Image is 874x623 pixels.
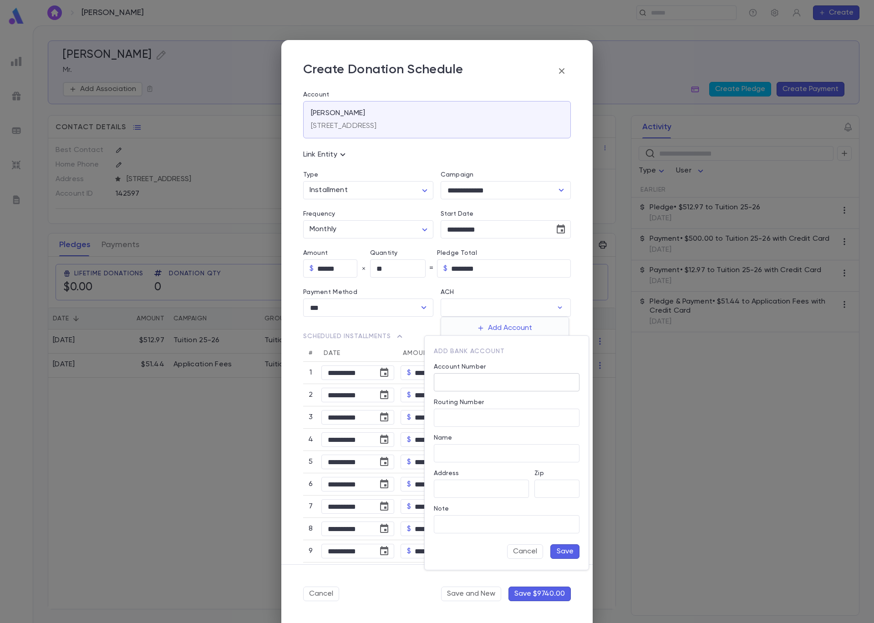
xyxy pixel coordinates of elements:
[434,348,504,355] span: Add Bank Account
[434,470,459,477] label: Address
[434,505,449,512] label: Note
[550,544,579,559] button: Save
[434,363,486,370] label: Account Number
[434,399,484,406] label: Routing Number
[434,434,452,441] label: Name
[507,544,543,559] button: Cancel
[534,470,544,477] label: Zip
